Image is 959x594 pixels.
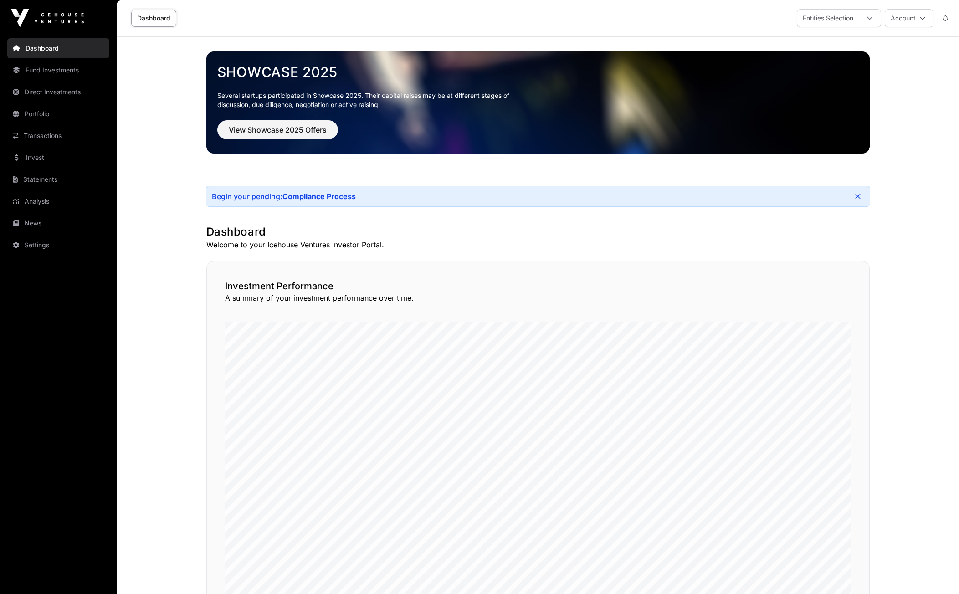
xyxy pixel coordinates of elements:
[206,225,870,239] h1: Dashboard
[7,82,109,102] a: Direct Investments
[206,51,870,154] img: Showcase 2025
[7,169,109,189] a: Statements
[206,239,870,250] p: Welcome to your Icehouse Ventures Investor Portal.
[217,91,523,109] p: Several startups participated in Showcase 2025. Their capital raises may be at different stages o...
[7,213,109,233] a: News
[851,190,864,203] button: Close
[7,38,109,58] a: Dashboard
[225,292,851,303] p: A summary of your investment performance over time.
[217,120,338,139] button: View Showcase 2025 Offers
[225,280,851,292] h2: Investment Performance
[131,10,176,27] a: Dashboard
[7,235,109,255] a: Settings
[11,9,84,27] img: Icehouse Ventures Logo
[7,60,109,80] a: Fund Investments
[885,9,933,27] button: Account
[282,192,356,201] a: Compliance Process
[7,126,109,146] a: Transactions
[229,124,327,135] span: View Showcase 2025 Offers
[7,191,109,211] a: Analysis
[7,148,109,168] a: Invest
[212,192,356,201] div: Begin your pending:
[217,129,338,138] a: View Showcase 2025 Offers
[797,10,859,27] div: Entities Selection
[913,550,959,594] iframe: Chat Widget
[217,64,859,80] a: Showcase 2025
[7,104,109,124] a: Portfolio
